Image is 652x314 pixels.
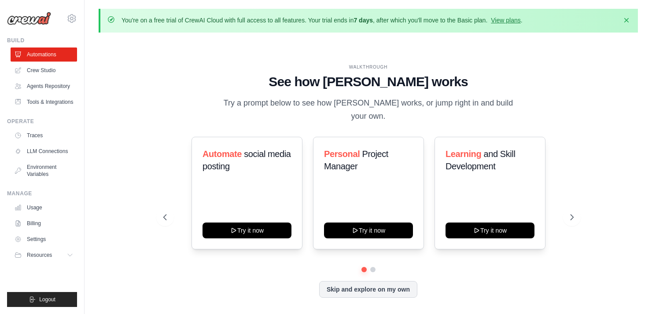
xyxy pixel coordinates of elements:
[163,74,574,90] h1: See how [PERSON_NAME] works
[7,292,77,307] button: Logout
[11,47,77,62] a: Automations
[11,144,77,158] a: LLM Connections
[354,17,373,24] strong: 7 days
[7,118,77,125] div: Operate
[11,63,77,77] a: Crew Studio
[7,190,77,197] div: Manage
[446,149,515,171] span: and Skill Development
[122,16,523,25] p: You're on a free trial of CrewAI Cloud with full access to all features. Your trial ends in , aft...
[11,201,77,215] a: Usage
[221,97,516,123] p: Try a prompt below to see how [PERSON_NAME] works, or jump right in and build your own.
[163,64,574,70] div: WALKTHROUGH
[11,232,77,246] a: Settings
[324,149,360,159] span: Personal
[27,252,52,259] span: Resources
[11,248,77,262] button: Resources
[446,223,534,238] button: Try it now
[324,223,413,238] button: Try it now
[7,37,77,44] div: Build
[39,296,55,303] span: Logout
[319,281,417,298] button: Skip and explore on my own
[203,149,242,159] span: Automate
[491,17,520,24] a: View plans
[11,79,77,93] a: Agents Repository
[203,223,291,238] button: Try it now
[11,128,77,142] a: Traces
[11,95,77,109] a: Tools & Integrations
[203,149,291,171] span: social media posting
[446,149,481,159] span: Learning
[324,149,388,171] span: Project Manager
[7,12,51,25] img: Logo
[11,216,77,230] a: Billing
[11,160,77,181] a: Environment Variables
